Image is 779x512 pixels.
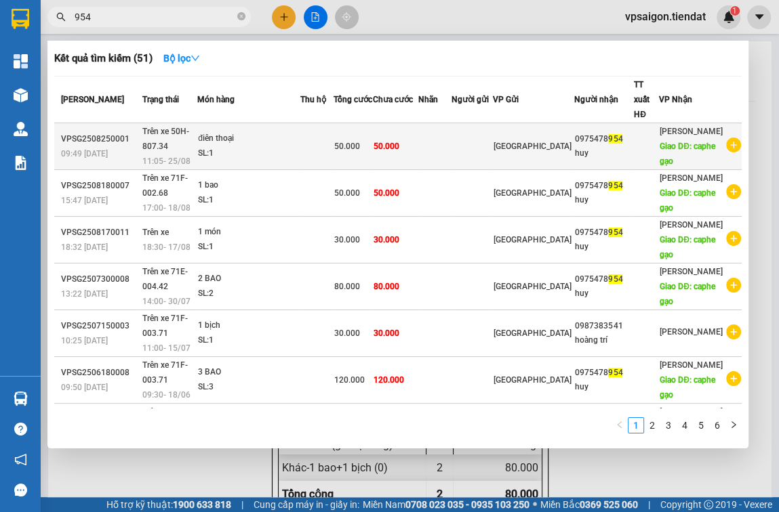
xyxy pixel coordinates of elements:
img: solution-icon [14,156,28,170]
span: 14:00 - 30/07 [142,297,191,306]
div: 3 BAO [198,365,300,380]
div: VPSG2507150003 [61,319,138,333]
span: [GEOGRAPHIC_DATA] [494,328,572,338]
span: TT xuất HĐ [634,80,650,119]
span: 09:30 - 18/06 [142,390,191,400]
span: Trên xe 71F-003.71 [142,314,188,338]
span: Người nhận [574,95,618,104]
div: VPSG2508250001 [61,132,138,146]
span: [PERSON_NAME] [660,267,723,276]
span: Người gửi [452,95,489,104]
span: close-circle [237,11,245,24]
img: logo-vxr [12,9,29,29]
span: VP Nhận [659,95,692,104]
span: 15:47 [DATE] [61,196,108,205]
span: 120.000 [374,375,404,385]
span: question-circle [14,423,27,435]
span: Giao DĐ: caphe gạo [660,282,715,306]
span: [PERSON_NAME] [660,360,723,370]
li: 3 [660,417,677,433]
span: right [730,421,738,429]
div: 0975478 [575,226,633,240]
span: left [616,421,624,429]
span: Gửi: [12,12,33,26]
strong: Bộ lọc [163,53,200,64]
span: 954 [608,368,622,377]
span: 50.000 [374,142,399,151]
span: Giao DĐ: caphe gạo [660,142,715,166]
li: 4 [677,417,693,433]
a: 5 [694,418,708,433]
div: Bà 10 [159,28,313,44]
div: VPSG2507300008 [61,272,138,286]
span: [PERSON_NAME] [61,95,124,104]
span: 17:00 - 18/08 [142,203,191,213]
span: 13:22 [DATE] [61,289,108,299]
div: SL: 1 [198,240,300,255]
div: SL: 1 [198,193,300,208]
button: left [612,417,628,433]
div: hoàng trí [575,333,633,347]
span: 10:25 [DATE] [61,336,108,345]
div: 2 BAO [198,272,300,286]
span: 09:50 [DATE] [61,383,108,392]
span: Trên xe [142,228,169,237]
img: warehouse-icon [14,122,28,136]
span: [PERSON_NAME] [159,78,313,102]
span: Trạng thái [142,95,179,104]
span: [GEOGRAPHIC_DATA] [494,142,572,151]
div: SL: 1 [198,146,300,161]
div: SL: 2 [198,286,300,301]
span: Trên xe 50H-807.34 [142,127,189,151]
span: 120.000 [334,375,365,385]
div: 1 bịch [198,318,300,333]
span: plus-circle [726,371,741,386]
div: VPSG2508180007 [61,179,138,193]
img: warehouse-icon [14,88,28,102]
div: huy [575,240,633,254]
div: VPSG2506180008 [61,366,138,380]
span: search [56,12,66,22]
button: right [725,417,742,433]
li: Next Page [725,417,742,433]
span: 30.000 [374,235,399,244]
span: 50.000 [334,188,360,198]
span: Thu hộ [300,95,326,104]
div: 1 bao [198,178,300,193]
span: Giao DĐ: caphe gạo [660,375,715,400]
span: plus-circle [726,324,741,339]
a: 3 [661,418,676,433]
span: Món hàng [197,95,235,104]
span: VP Gửi [493,95,519,104]
li: 6 [709,417,725,433]
div: huy [575,380,633,394]
a: 1 [628,418,643,433]
li: 2 [644,417,660,433]
span: message [14,484,27,496]
span: 954 [608,274,622,284]
span: down [191,54,200,63]
span: Trên xe 71F-003.71 [142,360,188,385]
span: Nhận: [159,13,191,27]
span: 09:49 [DATE] [61,149,108,158]
span: 30.000 [374,328,399,338]
span: plus-circle [726,137,741,152]
span: 11:05 - 25/08 [142,156,191,166]
span: [PERSON_NAME] [660,327,723,337]
span: 954 [608,181,622,190]
span: 18:32 [DATE] [61,242,108,252]
div: 0975478 [575,272,633,286]
span: 954 [608,134,622,144]
li: Previous Page [612,417,628,433]
span: Nhãn [418,95,438,104]
span: 11:00 - 15/07 [142,343,191,353]
span: [PERSON_NAME] [660,173,723,183]
div: 0975478 [575,179,633,193]
span: [GEOGRAPHIC_DATA] [494,188,572,198]
span: 954 [608,228,622,237]
div: SL: 1 [198,333,300,348]
span: 30.000 [334,328,360,338]
span: 80.000 [334,282,360,291]
div: SL: 3 [198,380,300,395]
span: 50.000 [334,142,360,151]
